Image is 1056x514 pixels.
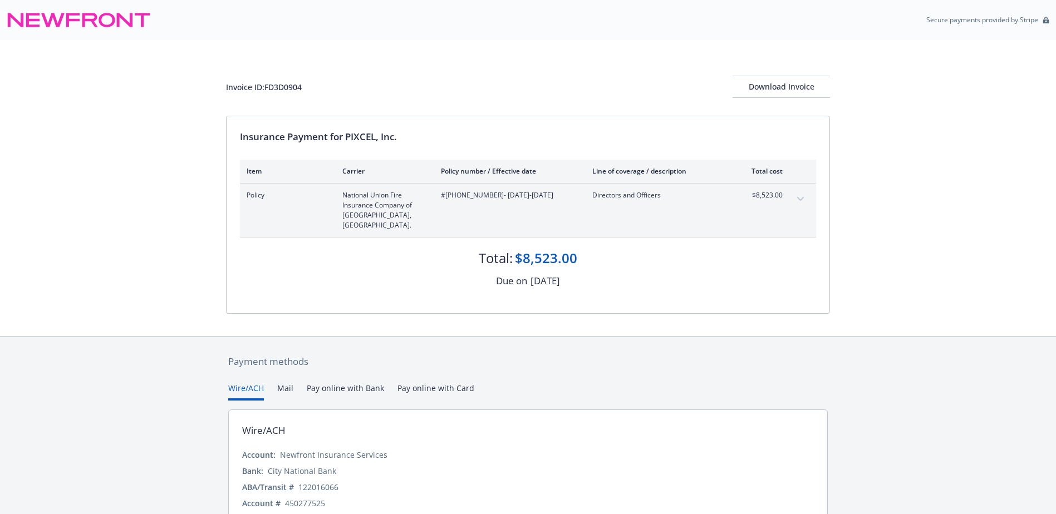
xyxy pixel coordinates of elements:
div: Carrier [342,166,423,176]
div: ABA/Transit # [242,481,294,493]
span: #[PHONE_NUMBER] - [DATE]-[DATE] [441,190,574,200]
div: [DATE] [531,274,560,288]
div: Insurance Payment for PIXCEL, Inc. [240,130,816,144]
span: Directors and Officers [592,190,723,200]
p: Secure payments provided by Stripe [926,15,1038,24]
button: Pay online with Card [397,382,474,401]
div: 122016066 [298,481,338,493]
span: National Union Fire Insurance Company of [GEOGRAPHIC_DATA], [GEOGRAPHIC_DATA]. [342,190,423,230]
div: 450277525 [285,497,325,509]
div: Total cost [741,166,783,176]
div: Account: [242,449,276,461]
button: Pay online with Bank [307,382,384,401]
button: Download Invoice [733,76,830,98]
div: Policy number / Effective date [441,166,574,176]
div: Wire/ACH [242,423,286,438]
div: Total: [479,249,513,268]
div: Payment methods [228,354,828,369]
div: Due on [496,274,527,288]
button: Wire/ACH [228,382,264,401]
span: $8,523.00 [741,190,783,200]
div: Invoice ID: FD3D0904 [226,81,302,93]
div: Bank: [242,465,263,477]
div: City National Bank [268,465,336,477]
button: Mail [277,382,293,401]
div: Newfront Insurance Services [280,449,387,461]
div: Download Invoice [733,76,830,97]
div: Line of coverage / description [592,166,723,176]
div: Account # [242,497,281,509]
div: $8,523.00 [515,249,577,268]
button: expand content [792,190,809,208]
div: PolicyNational Union Fire Insurance Company of [GEOGRAPHIC_DATA], [GEOGRAPHIC_DATA].#[PHONE_NUMBE... [240,184,816,237]
div: Item [247,166,325,176]
span: Policy [247,190,325,200]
